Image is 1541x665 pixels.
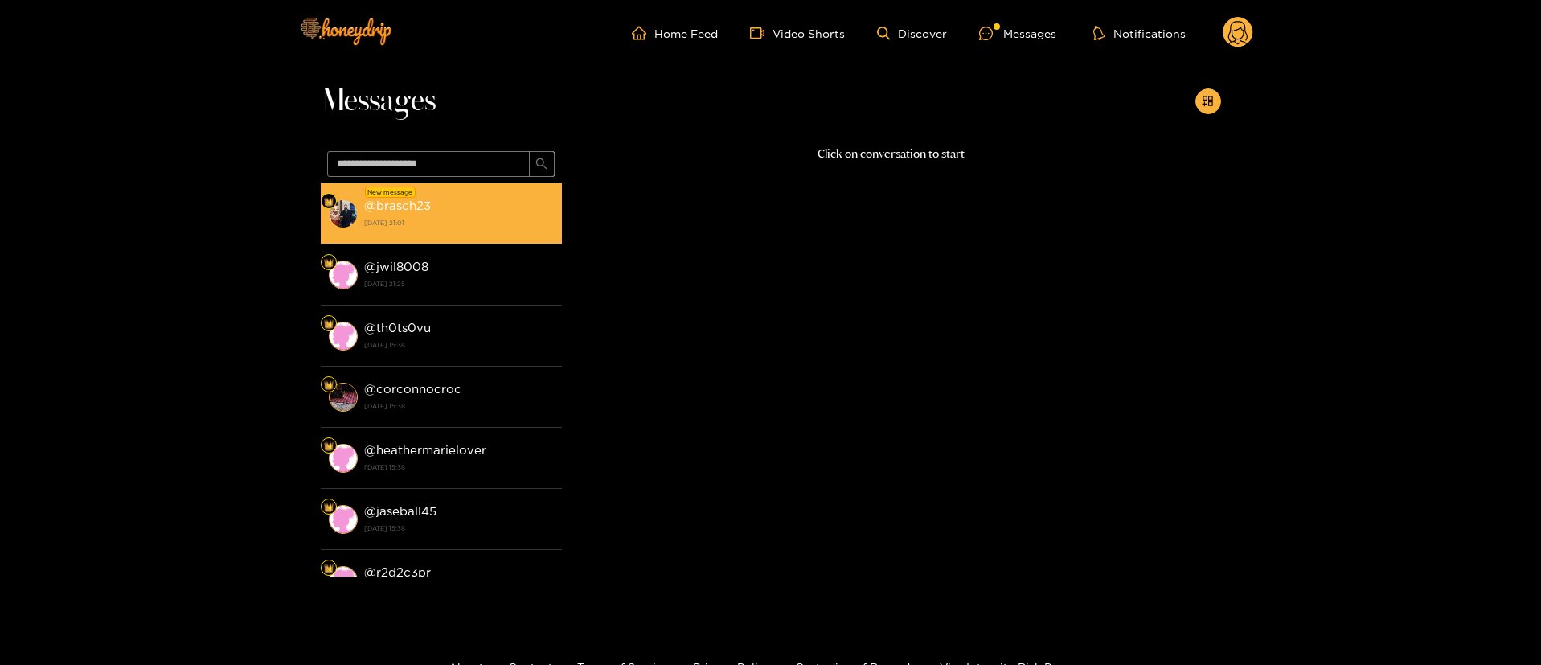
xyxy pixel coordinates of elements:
[364,504,436,518] strong: @ jaseball45
[321,82,436,121] span: Messages
[329,261,358,289] img: conversation
[979,24,1056,43] div: Messages
[364,382,461,396] strong: @ corconnocroc
[529,151,555,177] button: search
[324,319,334,329] img: Fan Level
[364,321,431,335] strong: @ th0ts0vu
[329,505,358,534] img: conversation
[364,216,554,230] strong: [DATE] 21:01
[364,521,554,536] strong: [DATE] 15:38
[364,338,554,352] strong: [DATE] 15:38
[535,158,547,171] span: search
[324,564,334,573] img: Fan Level
[329,322,358,351] img: conversation
[877,27,947,40] a: Discover
[324,380,334,390] img: Fan Level
[365,187,416,198] div: New message
[324,197,334,207] img: Fan Level
[324,503,334,512] img: Fan Level
[364,565,431,579] strong: @ r2d2c3pr
[329,199,358,228] img: conversation
[632,26,654,40] span: home
[1088,25,1191,41] button: Notifications
[562,145,1221,163] p: Click on conversation to start
[750,26,773,40] span: video-camera
[364,260,428,273] strong: @ jwil8008
[329,383,358,412] img: conversation
[364,399,554,413] strong: [DATE] 15:38
[632,26,718,40] a: Home Feed
[1195,88,1221,114] button: appstore-add
[324,441,334,451] img: Fan Level
[329,566,358,595] img: conversation
[364,443,486,457] strong: @ heathermarielover
[750,26,845,40] a: Video Shorts
[324,258,334,268] img: Fan Level
[329,444,358,473] img: conversation
[1202,95,1214,109] span: appstore-add
[364,277,554,291] strong: [DATE] 21:25
[364,460,554,474] strong: [DATE] 15:38
[364,199,431,212] strong: @ brasch23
